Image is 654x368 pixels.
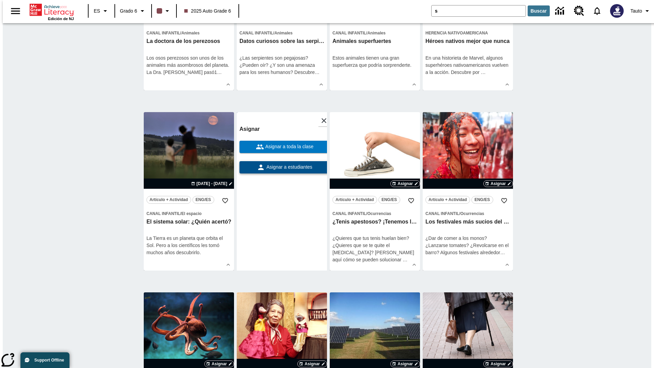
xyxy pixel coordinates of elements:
[264,143,314,150] span: Asignar a toda la clase
[332,210,417,217] span: Tema: Canal Infantil/Ocurrencias
[425,210,510,217] span: Tema: Canal Infantil/Ocurrencias
[146,210,231,217] span: Tema: Canal Infantil/El espacio
[405,195,417,207] button: Añadir a mis Favoritas
[499,250,500,255] span: r
[332,29,417,36] span: Tema: Canal Infantil/Animales
[490,181,506,187] span: Asignar
[390,361,420,367] button: Asignar Elegir fechas
[459,211,460,216] span: /
[425,55,510,76] div: En una historieta de Marvel, algunos superhéroes nativoamericanos vuelven a la acción. Descubre por
[628,5,654,17] button: Perfil/Configuración
[381,196,397,203] span: ENG/ES
[146,31,180,35] span: Canal Infantil
[332,196,377,204] button: Artículo + Actividad
[237,112,327,271] div: lesson details
[409,79,419,90] button: Ver más
[144,112,234,271] div: lesson details
[30,3,74,17] a: Portada
[181,211,201,216] span: El espacio
[117,5,149,17] button: Grado: Grado 6, Elige un grado
[630,7,642,15] span: Tauto
[425,218,510,226] h3: Los festivales más sucios del mundo
[184,7,231,15] span: 2025 Auto Grade 6
[588,2,606,20] a: Notificaciones
[239,31,273,35] span: Canal Infantil
[154,5,174,17] button: El color de la clase es café oscuro. Cambiar el color de la clase.
[398,361,413,367] span: Asignar
[332,55,417,69] div: Estos animales tienen una gran superfuerza que podría sorprenderte.
[146,55,231,76] div: Los osos perezosos son unos de los animales más asombrosos del planeta. La Dra. [PERSON_NAME] pasó
[150,196,188,203] span: Artículo + Actividad
[48,17,74,21] span: Edición de NJ
[502,260,512,270] button: Ver más
[474,196,490,203] span: ENG/ES
[214,70,217,75] span: 1
[332,38,417,45] h3: Animales superfuertes
[367,211,391,216] span: Ocurrencias
[305,361,320,367] span: Asignar
[500,250,505,255] span: …
[239,161,330,173] button: Asignar a estudiantes
[332,31,366,35] span: Canal Infantil
[483,180,513,187] button: Asignar Elegir fechas
[498,195,510,207] button: Añadir a mis Favoritas
[223,79,233,90] button: Ver más
[528,5,550,16] button: Buscar
[239,124,330,134] h6: Asignar
[330,112,420,271] div: lesson details
[180,211,181,216] span: /
[204,361,234,367] button: Asignar Elegir fechas
[181,31,199,35] span: Animales
[366,211,367,216] span: /
[312,70,315,75] span: e
[332,218,417,226] h3: ¿Tenis apestosos? ¡Tenemos la solución!
[146,235,231,256] div: La Tierra es un planeta que orbita el Sol. Pero a los científicos les tomó muchos años descubrirlo.
[34,358,64,363] span: Support Offline
[192,196,214,204] button: ENG/ES
[483,361,513,367] button: Asignar Elegir fechas
[239,38,324,45] h3: Datos curiosos sobre las serpientes
[297,361,327,367] button: Asignar Elegir fechas
[146,218,231,226] h3: El sistema solar: ¿Quién acertó?
[239,55,324,76] div: ¿Las serpientes son pegajosas? ¿Pueden oír? ¿Y son una amenaza para los seres humanos? Descubr
[390,180,420,187] button: Asignar Elegir fechas
[460,211,484,216] span: Ocurrencias
[239,141,330,153] button: Asignar a toda la clase
[429,196,467,203] span: Artículo + Actividad
[146,29,231,36] span: Tema: Canal Infantil/Animales
[551,2,570,20] a: Centro de información
[570,2,588,20] a: Centro de recursos, Se abrirá en una pestaña nueva.
[425,38,510,45] h3: Héroes nativos mejor que nunca
[20,352,69,368] button: Support Offline
[223,260,233,270] button: Ver más
[366,31,367,35] span: /
[425,235,510,256] div: ¿Dar de comer a los monos? ¿Lanzarse tomates? ¿Revolcarse en el barro? Algunos festivales alrededo
[315,70,320,75] span: …
[239,29,324,36] span: Tema: Canal Infantil/Animales
[265,164,312,171] span: Asignar a estudiantes
[403,257,407,262] span: …
[471,196,493,204] button: ENG/ES
[91,5,112,17] button: Lenguaje: ES, Selecciona un idioma
[425,29,510,36] span: Tema: Herencia nativoamericana/null
[367,31,385,35] span: Animales
[425,211,459,216] span: Canal Infantil
[610,4,624,18] img: Avatar
[197,181,227,187] span: [DATE] - [DATE]
[409,260,419,270] button: Ver más
[120,7,137,15] span: Grado 6
[196,196,211,203] span: ENG/ES
[190,181,234,187] button: 01 sept - 01 sept Elegir fechas
[336,196,374,203] span: Artículo + Actividad
[146,38,231,45] h3: La doctora de los perezosos
[5,1,26,21] button: Abrir el menú lateral
[212,361,227,367] span: Asignar
[502,79,512,90] button: Ver más
[146,211,180,216] span: Canal Infantil
[94,7,100,15] span: ES
[423,112,513,271] div: lesson details
[425,31,488,35] span: Herencia nativoamericana
[332,235,417,263] div: ¿Quieres que tus tenis huelan bien? ¿Quieres que se te quite el [MEDICAL_DATA]? [PERSON_NAME] aqu...
[146,196,191,204] button: Artículo + Actividad
[273,31,274,35] span: /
